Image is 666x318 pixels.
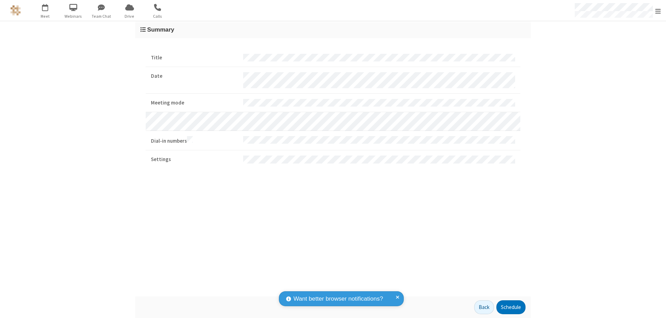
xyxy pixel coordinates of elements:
span: Drive [117,13,143,19]
span: Calls [145,13,171,19]
strong: Dial-in numbers [151,136,238,145]
strong: Date [151,72,238,80]
strong: Title [151,54,238,62]
span: Webinars [60,13,86,19]
button: Back [474,300,494,314]
strong: Settings [151,156,238,164]
span: Team Chat [88,13,114,19]
button: Schedule [496,300,526,314]
strong: Meeting mode [151,99,238,107]
span: Meet [32,13,58,19]
span: Want better browser notifications? [293,294,383,303]
span: Summary [147,26,174,33]
img: QA Selenium DO NOT DELETE OR CHANGE [10,5,21,16]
